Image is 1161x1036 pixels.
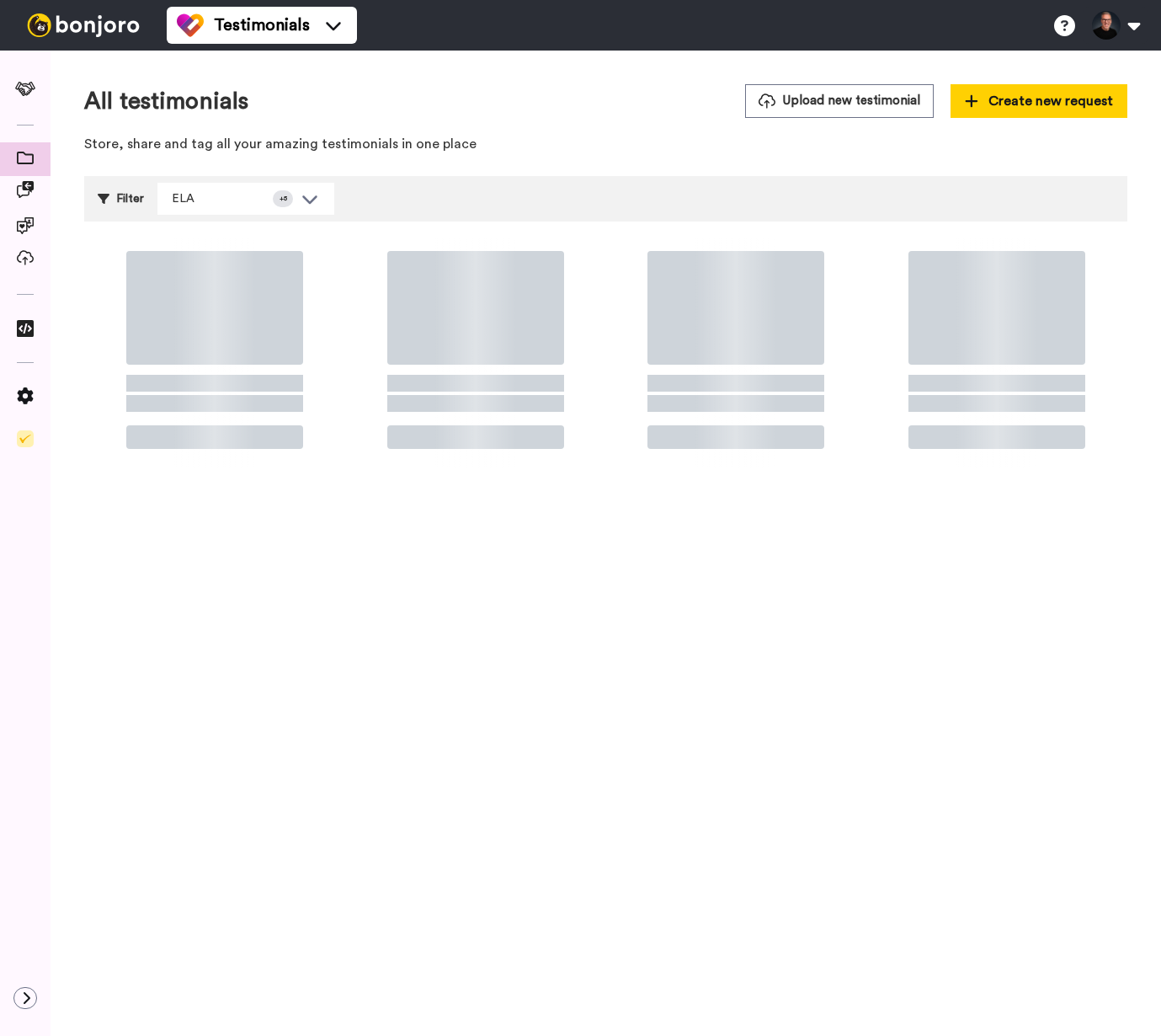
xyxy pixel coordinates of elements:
span: Create new request [965,91,1113,111]
button: Upload new testimonial [745,84,934,117]
img: tm-color.svg [177,12,204,39]
img: Checklist.svg [17,430,34,447]
button: Create new request [951,84,1127,118]
img: bj-logo-header-white.svg [20,13,146,37]
span: Testimonials [214,13,310,37]
div: + 5 [273,190,293,207]
p: Store, share and tag all your amazing testimonials in one place [84,135,1127,154]
h1: All testimonials [84,88,248,115]
div: Filter [98,183,144,215]
div: ELA [172,190,273,207]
